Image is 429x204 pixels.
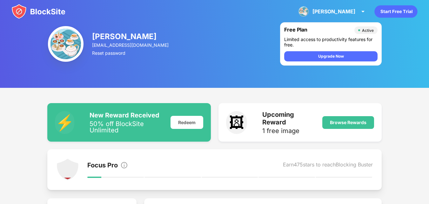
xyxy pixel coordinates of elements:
div: 🖼 [226,111,247,134]
div: [PERSON_NAME] [312,8,355,15]
img: ALV-UjUUCz95IzNFj5z_3kW7pyvr3SvK6-ykSXsPTw1ETfEQB8jEkHdvW1LF9bEKSOB_c-anfgwJG4pSw0H9M1ZdWmksJnMAy... [298,6,309,17]
div: Reset password [92,50,170,56]
img: points-level-1.svg [56,158,79,181]
div: Active [362,28,374,33]
div: Limited access to productivity features for free. [284,37,378,47]
div: 50% off BlockSite Unlimited [90,121,163,133]
div: Browse Rewards [330,120,366,125]
div: [EMAIL_ADDRESS][DOMAIN_NAME] [92,42,170,48]
div: New Reward Received [90,111,163,119]
div: ⚡️ [55,111,75,134]
div: Free Plan [284,26,351,34]
div: animation [374,5,418,18]
div: Upcoming Reward [262,111,315,126]
div: Earn 475 stars to reach Blocking Buster [283,161,373,170]
img: blocksite-icon.svg [11,4,65,19]
div: [PERSON_NAME] [92,32,170,41]
div: Upgrade Now [318,53,344,60]
div: 1 free image [262,128,315,134]
div: Redeem [171,116,203,129]
img: ALV-UjUUCz95IzNFj5z_3kW7pyvr3SvK6-ykSXsPTw1ETfEQB8jEkHdvW1LF9bEKSOB_c-anfgwJG4pSw0H9M1ZdWmksJnMAy... [48,26,84,62]
img: info.svg [120,161,128,169]
div: Focus Pro [87,161,118,170]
